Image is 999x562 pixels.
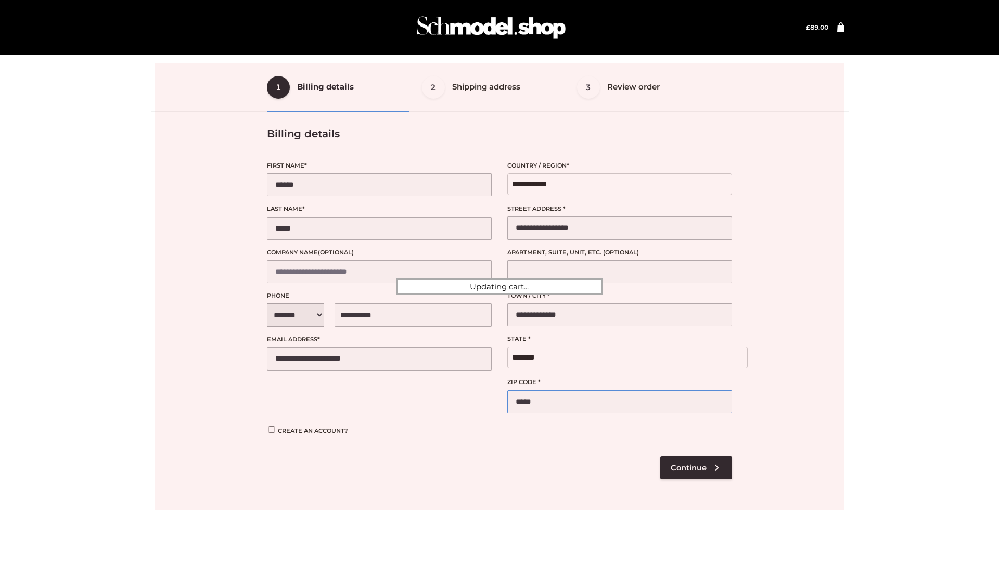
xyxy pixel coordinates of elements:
div: Updating cart... [396,278,603,295]
img: Schmodel Admin 964 [413,7,569,48]
span: £ [806,23,810,31]
bdi: 89.00 [806,23,828,31]
a: £89.00 [806,23,828,31]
